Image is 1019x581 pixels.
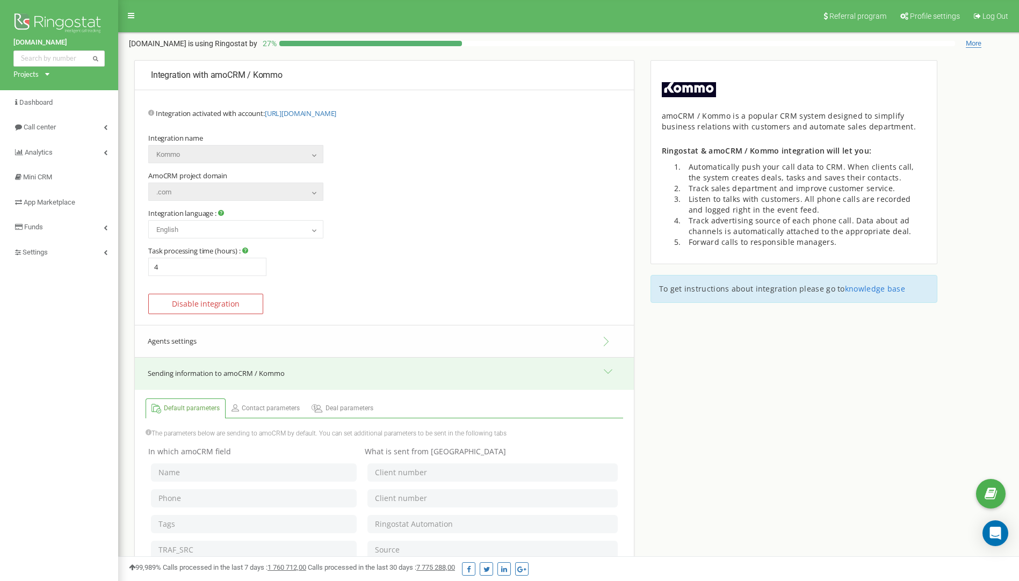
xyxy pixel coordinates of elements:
[164,404,220,413] span: Default parameters
[416,563,455,571] u: 7 775 288,00
[148,183,323,201] span: .com
[24,223,43,231] span: Funds
[659,284,929,294] p: To get instructions about integration please go to
[13,38,105,48] a: [DOMAIN_NAME]
[25,148,53,156] span: Analytics
[257,38,279,49] p: 27 %
[226,399,305,418] a: Contact parameters
[13,11,105,38] img: Ringostat logo
[13,50,105,67] input: Search by number
[265,108,336,118] a: [URL][DOMAIN_NAME]
[19,98,53,106] span: Dashboard
[146,424,623,444] div: The parameters below are sending to amoCRM by default. You can set additional parameters to be se...
[146,444,362,460] th: In which amoCRM field
[188,39,257,48] span: is using Ringostat by
[152,222,320,237] span: English
[683,183,926,194] li: Track sales department and improve customer service.
[148,246,248,255] label: Task processing time (hours) :
[148,134,203,142] label: Integration name
[683,162,926,183] li: Automatically push your call data to CRM. When clients call, the system creates deals, tasks and ...
[148,294,263,314] button: Disable integration
[24,123,56,131] span: Call center
[268,563,306,571] u: 1 760 712,00
[135,358,634,390] button: Sending information to amoCRM / Kommo
[242,404,300,413] span: Contact parameters
[152,185,320,200] span: .com
[683,194,926,215] li: Listen to talks with customers. All phone calls are recorded and logged right in the event feed.
[910,12,960,20] span: Profile settings
[148,145,323,163] span: Kommo
[683,215,926,237] li: Track advertising source of each phone call. Data about ad channels is automatically attached to ...
[23,173,52,181] span: Mini CRM
[148,209,224,217] label: Integration language :
[306,399,379,418] a: Deal parameters
[156,108,336,118] span: Integration activated with account:
[966,39,981,48] span: More
[148,220,323,238] span: English
[662,146,926,156] p: Ringostat & amoCRM / Kommo integration will let you:
[151,69,618,82] p: Integration with amoCRM / Kommo
[662,111,926,132] div: amoCRM / Kommo is a popular CRM system designed to simplify business relations with customers and...
[24,198,75,206] span: App Marketplace
[662,82,716,97] img: image
[362,444,623,460] th: What is sent from [GEOGRAPHIC_DATA]
[135,325,634,358] button: Agents settings
[129,563,161,571] span: 99,989%
[829,12,886,20] span: Referral program
[326,404,373,413] span: Deal parameters
[982,520,1008,546] div: Open Intercom Messenger
[163,563,306,571] span: Calls processed in the last 7 days :
[23,248,48,256] span: Settings
[845,284,905,294] a: knowledge base
[129,38,257,49] p: [DOMAIN_NAME]
[13,69,39,79] div: Projects
[152,147,320,162] span: Kommo
[308,563,455,571] span: Calls processed in the last 30 days :
[683,237,926,248] li: Forward calls to responsible managers.
[146,399,225,418] a: Default parameters
[148,171,227,180] label: AmoCRM project domain
[982,12,1008,20] span: Log Out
